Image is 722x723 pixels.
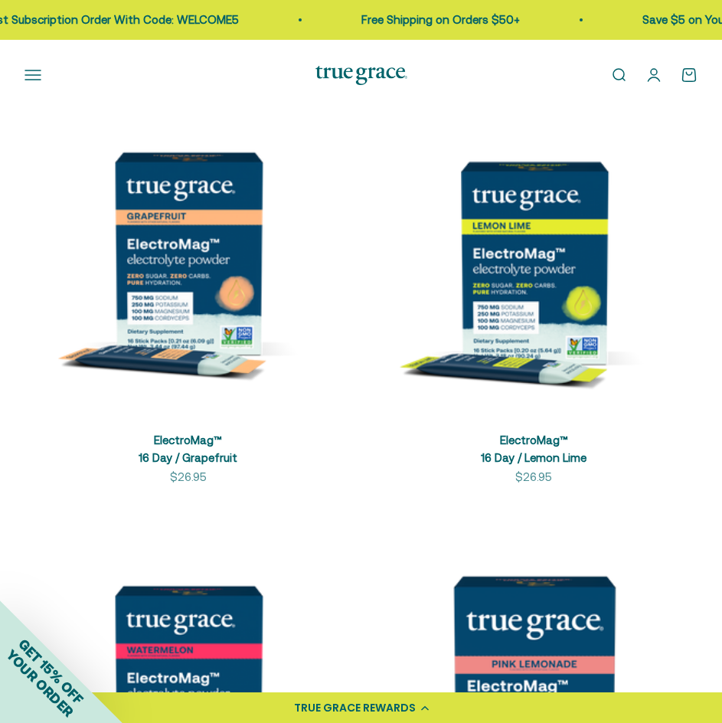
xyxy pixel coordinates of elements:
[515,468,552,486] sale-price: $26.95
[294,700,416,716] div: TRUE GRACE REWARDS
[3,646,77,720] span: YOUR ORDER
[481,433,586,464] a: ElectroMag™16 Day / Lemon Lime
[170,468,207,486] sale-price: $26.95
[139,433,237,464] a: ElectroMag™16 Day / Grapefruit
[25,90,352,417] img: ElectroMag™
[15,636,87,707] span: GET 15% OFF
[351,13,510,26] a: Free Shipping on Orders $50+
[371,90,698,417] img: ElectroMag™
